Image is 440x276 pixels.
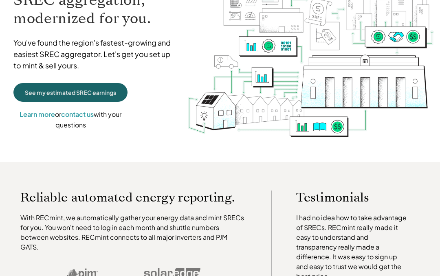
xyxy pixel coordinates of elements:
p: or with your questions [13,109,128,130]
p: With RECmint, we automatically gather your energy data and mint SRECs for you. You won't need to ... [20,213,246,252]
p: Reliable automated energy reporting. [20,191,246,205]
p: Testimonials [296,191,409,205]
a: Learn more [20,110,55,118]
p: See my estimated SREC earnings [25,89,116,96]
p: You've found the region's fastest-growing and easiest SREC aggregator. Let's get you set up to mi... [13,37,179,71]
a: contact us [61,110,94,118]
a: See my estimated SREC earnings [13,83,128,102]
